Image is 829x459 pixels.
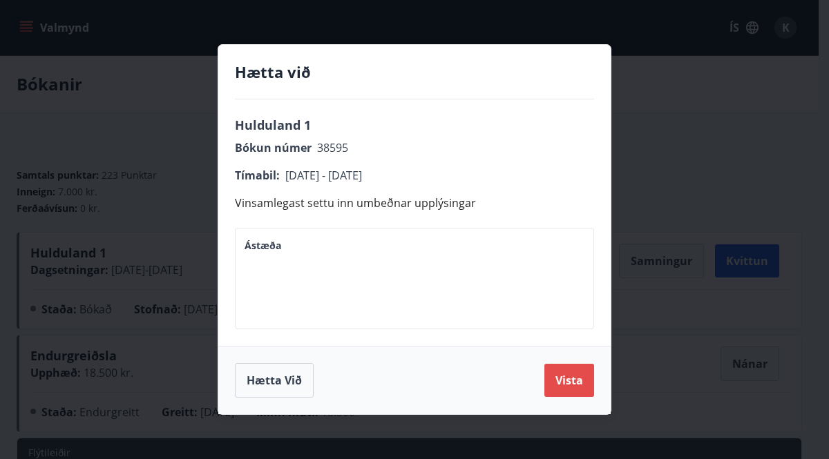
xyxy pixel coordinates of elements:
[544,364,594,397] button: Vista
[317,140,348,155] span: 38595
[235,363,314,398] button: Hætta við
[285,168,362,183] span: [DATE] - [DATE]
[235,167,594,184] p: Tímabil :
[235,61,594,82] h4: Hætta við
[235,139,594,156] p: Bókun númer
[235,195,476,211] span: Vinsamlegast settu inn umbeðnar upplýsingar
[235,116,594,134] p: Hulduland 1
